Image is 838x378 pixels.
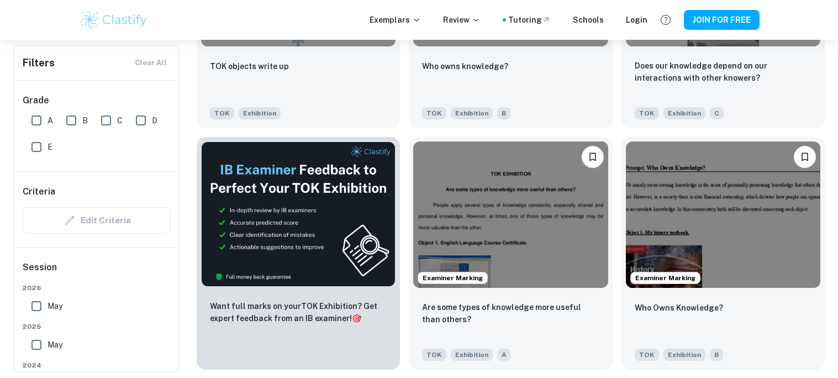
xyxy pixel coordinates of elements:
[197,137,400,369] a: ThumbnailWant full marks on yourTOK Exhibition? Get expert feedback from an IB examiner!
[409,137,612,369] a: Examiner MarkingPlease log in to bookmark exemplarsAre some types of knowledge more useful than o...
[626,14,647,26] a: Login
[370,14,421,26] p: Exemplars
[626,141,820,287] img: TOK Exhibition example thumbnail: Who Owns Knowledge?
[23,322,171,332] span: 2025
[635,302,723,314] p: Who Owns Knowledge?
[210,300,387,324] p: Want full marks on your TOK Exhibition ? Get expert feedback from an IB examiner!
[201,141,396,286] img: Thumbnail
[684,10,760,30] button: JOIN FOR FREE
[239,107,281,119] span: Exhibition
[23,360,171,370] span: 2024
[48,141,52,153] span: E
[117,114,123,127] span: C
[656,11,675,29] button: Help and Feedback
[497,107,510,119] span: B
[422,349,446,361] span: TOK
[23,94,171,107] h6: Grade
[631,273,700,283] span: Examiner Marking
[23,207,171,234] div: Criteria filters are unavailable when searching by topic
[710,349,723,361] span: B
[635,60,811,84] p: Does our knowledge depend on our interactions with other knowers?
[508,14,551,26] a: Tutoring
[451,107,493,119] span: Exhibition
[352,314,361,323] span: 🎯
[210,60,289,72] p: TOK objects write up
[635,349,659,361] span: TOK
[582,146,604,168] button: Please log in to bookmark exemplars
[573,14,604,26] a: Schools
[422,301,599,326] p: Are some types of knowledge more useful than others?
[48,114,53,127] span: A
[497,349,511,361] span: A
[422,60,508,72] p: Who owns knowledge?
[635,107,659,119] span: TOK
[79,9,149,31] img: Clastify logo
[152,114,157,127] span: D
[23,283,171,293] span: 2026
[451,349,493,361] span: Exhibition
[23,185,55,198] h6: Criteria
[794,146,816,168] button: Please log in to bookmark exemplars
[210,107,234,119] span: TOK
[422,107,446,119] span: TOK
[663,107,705,119] span: Exhibition
[82,114,88,127] span: B
[23,261,171,283] h6: Session
[663,349,705,361] span: Exhibition
[443,14,481,26] p: Review
[48,339,62,351] span: May
[621,137,825,369] a: Examiner MarkingPlease log in to bookmark exemplarsWho Owns Knowledge?TOKExhibitionB
[418,273,487,283] span: Examiner Marking
[48,300,62,312] span: May
[23,55,55,71] h6: Filters
[710,107,724,119] span: C
[413,141,608,287] img: TOK Exhibition example thumbnail: Are some types of knowledge more useful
